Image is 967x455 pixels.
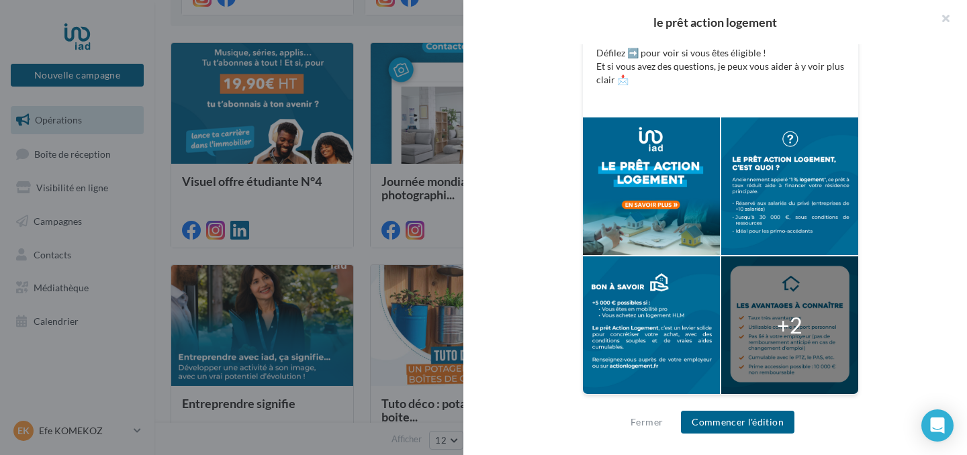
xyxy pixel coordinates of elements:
[777,310,802,341] div: +2
[681,411,794,434] button: Commencer l'édition
[921,409,954,442] div: Open Intercom Messenger
[625,414,668,430] button: Fermer
[582,395,859,412] div: La prévisualisation est non-contractuelle
[485,16,946,28] div: le prêt action logement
